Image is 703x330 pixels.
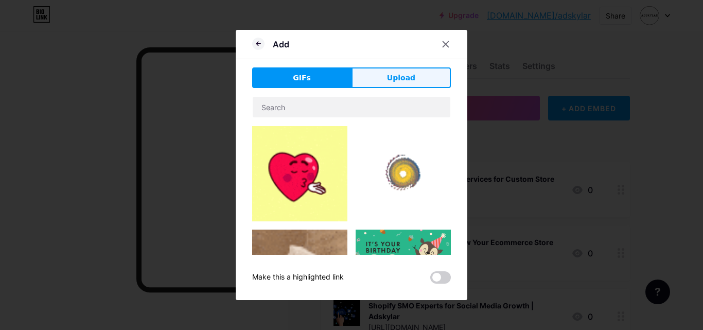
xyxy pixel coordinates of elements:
span: GIFs [293,73,311,83]
span: Upload [387,73,415,83]
button: Upload [351,67,451,88]
img: Gihpy [356,126,451,221]
img: Gihpy [356,230,451,294]
div: Make this a highlighted link [252,271,344,284]
button: GIFs [252,67,351,88]
input: Search [253,97,450,117]
div: Add [273,38,289,50]
img: Gihpy [252,126,347,221]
